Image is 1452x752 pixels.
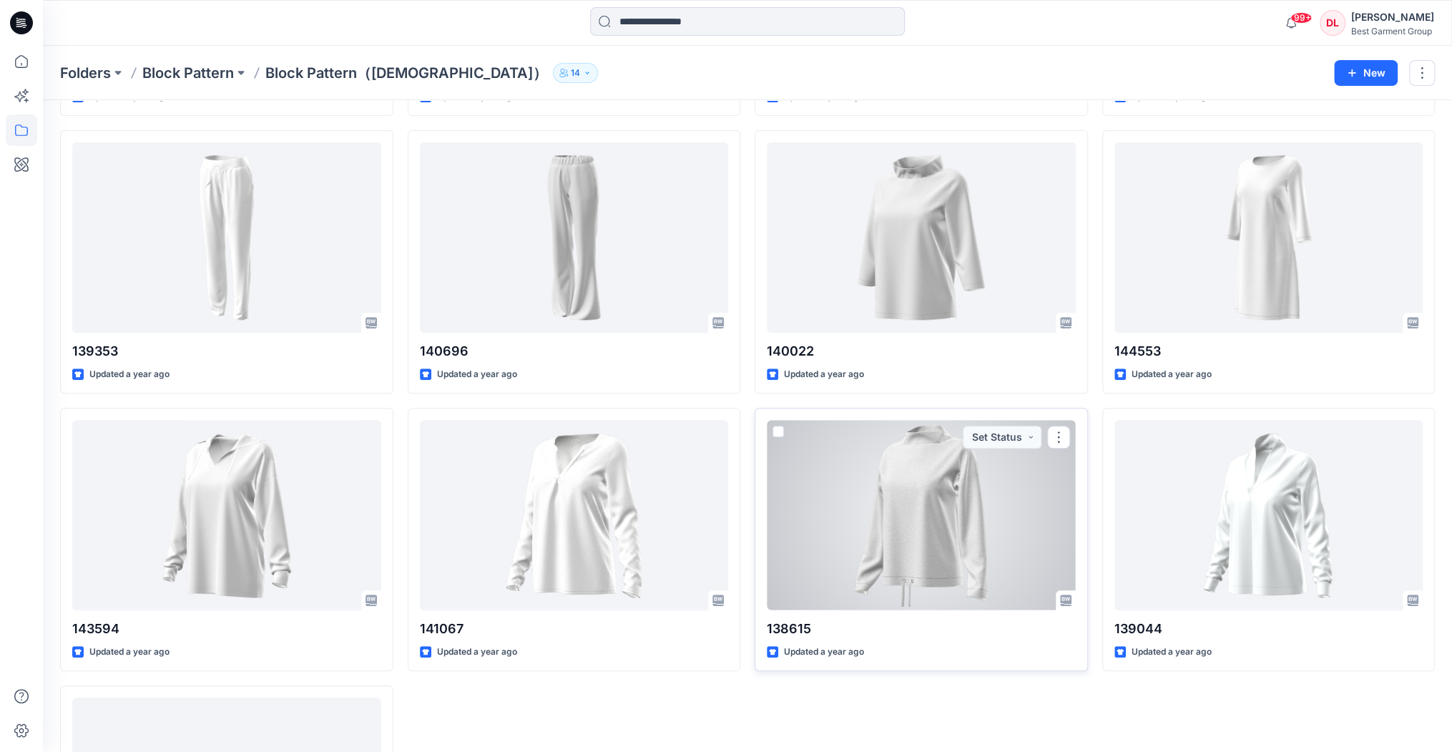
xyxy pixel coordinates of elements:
[767,420,1076,610] a: 138615
[420,341,729,361] p: 140696
[784,645,864,660] p: Updated a year ago
[1132,645,1212,660] p: Updated a year ago
[60,63,111,83] a: Folders
[571,65,580,81] p: 14
[1334,60,1398,86] button: New
[72,341,381,361] p: 139353
[72,420,381,610] a: 143594
[767,619,1076,639] p: 138615
[72,619,381,639] p: 143594
[553,63,598,83] button: 14
[1132,367,1212,382] p: Updated a year ago
[1351,9,1434,26] div: [PERSON_NAME]
[1114,619,1423,639] p: 139044
[72,142,381,332] a: 139353
[767,341,1076,361] p: 140022
[437,645,517,660] p: Updated a year ago
[89,367,170,382] p: Updated a year ago
[784,367,864,382] p: Updated a year ago
[420,142,729,332] a: 140696
[265,63,547,83] p: Block Pattern（[DEMOGRAPHIC_DATA]）
[89,645,170,660] p: Updated a year ago
[1114,420,1423,610] a: 139044
[420,619,729,639] p: 141067
[767,142,1076,332] a: 140022
[142,63,234,83] a: Block Pattern
[437,367,517,382] p: Updated a year ago
[1320,10,1345,36] div: DL
[1114,142,1423,332] a: 144553
[1351,26,1434,36] div: Best Garment Group
[1290,12,1312,24] span: 99+
[420,420,729,610] a: 141067
[1114,341,1423,361] p: 144553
